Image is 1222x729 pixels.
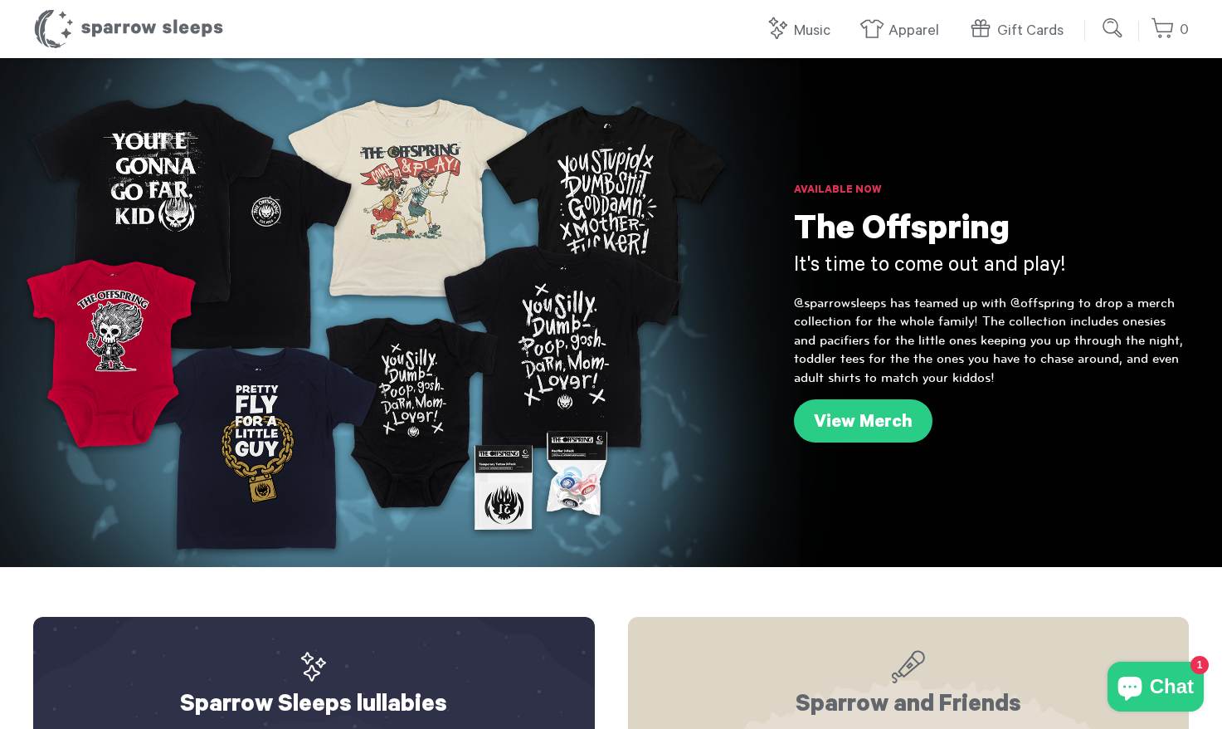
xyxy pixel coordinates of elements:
h1: The Offspring [794,212,1189,253]
h3: It's time to come out and play! [794,253,1189,281]
input: Submit [1097,12,1130,45]
h6: Available Now [794,183,1189,199]
a: Music [765,13,839,49]
a: 0 [1151,12,1189,48]
h1: Sparrow Sleeps [33,8,224,50]
inbox-online-store-chat: Shopify online store chat [1103,662,1209,716]
a: Apparel [859,13,947,49]
a: Gift Cards [968,13,1072,49]
h2: Sparrow and Friends [661,650,1156,722]
p: @sparrowsleeps has teamed up with @offspring to drop a merch collection for the whole family! The... [794,294,1189,387]
a: View Merch [794,399,932,443]
h2: Sparrow Sleeps lullabies [66,650,562,722]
